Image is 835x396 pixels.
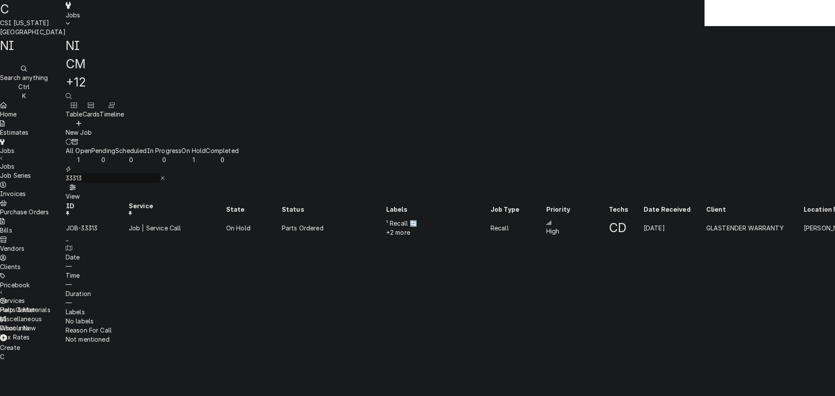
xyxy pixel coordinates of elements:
div: CD [609,219,643,237]
div: On Hold [226,223,281,233]
div: 0 [147,155,182,164]
button: Open search [66,91,72,100]
div: 1 [66,155,91,164]
div: 0 [206,155,238,164]
div: 0 [115,155,147,164]
div: Scheduled [115,146,147,155]
div: JOB-33313 [66,223,128,233]
div: Job Type [491,205,545,214]
div: State [226,205,281,214]
div: GLASTENDER WARRANTY [706,223,803,233]
span: K [22,92,26,100]
div: Table [66,110,83,119]
div: All Open [66,146,91,155]
div: Date Received [644,205,705,214]
div: Priority [546,205,608,214]
div: ¹ Recall 🔄 [386,219,490,228]
div: Status [282,205,385,214]
div: ID [66,201,128,217]
input: Keyword search [66,173,160,183]
button: New Job [66,119,92,137]
div: Service [129,201,225,217]
div: Pending [91,146,115,155]
span: Jobs [66,11,80,19]
div: Techs [609,205,643,214]
div: +2 more [386,228,490,237]
div: On Hold [181,146,206,155]
div: Client [706,205,803,214]
div: 1 [181,155,206,164]
div: Labels [386,205,490,214]
span: High [546,227,560,235]
div: 0 [91,155,115,164]
div: Completed [206,146,238,155]
div: Cards [83,110,100,119]
div: Recall [491,223,545,233]
div: Job | Service Call [129,223,225,233]
span: Ctrl [18,83,30,90]
span: No labels [66,317,94,325]
div: Timeline [100,110,124,119]
div: [DATE] [644,223,705,233]
div: In Progress [147,146,182,155]
button: View [66,183,80,201]
span: View [66,193,80,200]
div: Parts Ordered [282,223,385,233]
button: Erase input [160,173,165,183]
span: New Job [66,129,92,136]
